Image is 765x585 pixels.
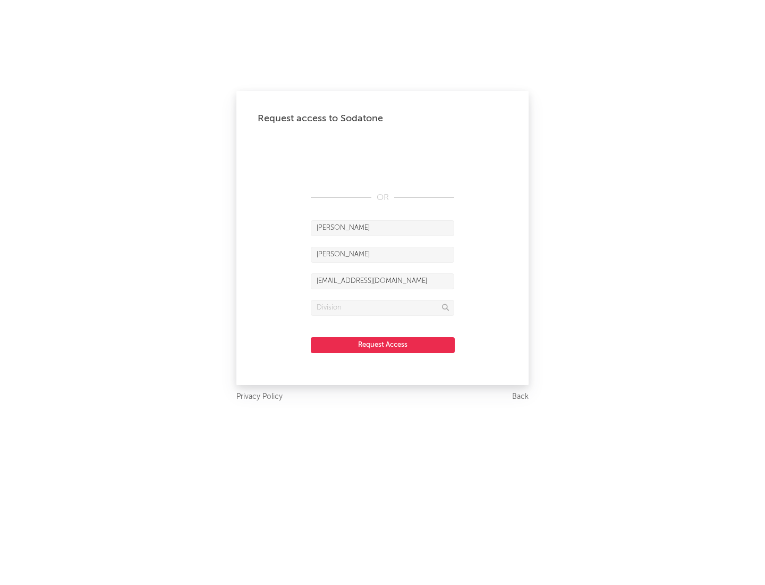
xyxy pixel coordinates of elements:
a: Back [512,390,529,404]
input: First Name [311,220,454,236]
input: Last Name [311,247,454,263]
div: OR [311,191,454,204]
button: Request Access [311,337,455,353]
input: Division [311,300,454,316]
div: Request access to Sodatone [258,112,507,125]
a: Privacy Policy [236,390,283,404]
input: Email [311,273,454,289]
